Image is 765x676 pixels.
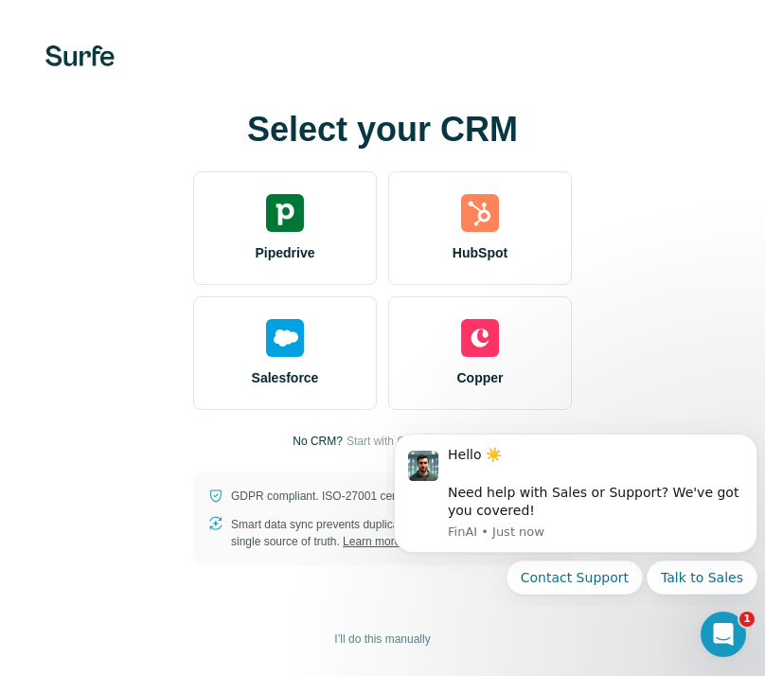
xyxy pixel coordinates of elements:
[266,319,304,357] img: salesforce's logo
[255,243,314,262] span: Pipedrive
[347,433,472,450] button: Start with Google Sheets
[461,194,499,232] img: hubspot's logo
[293,433,343,450] p: No CRM?
[453,243,507,262] span: HubSpot
[457,368,504,387] span: Copper
[321,625,443,653] button: I’ll do this manually
[252,368,319,387] span: Salesforce
[231,488,484,505] p: GDPR compliant. ISO-27001 certified.
[334,631,430,648] span: I’ll do this manually
[231,516,557,550] p: Smart data sync prevents duplicates. Your CRM will remain the single source of truth.
[193,111,572,149] h1: Select your CRM
[461,319,499,357] img: copper's logo
[45,45,115,66] img: Surfe's logo
[343,535,400,548] a: Learn more
[266,194,304,232] img: pipedrive's logo
[739,612,755,627] span: 1
[701,612,746,657] iframe: Intercom live chat
[386,418,765,606] iframe: Intercom notifications message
